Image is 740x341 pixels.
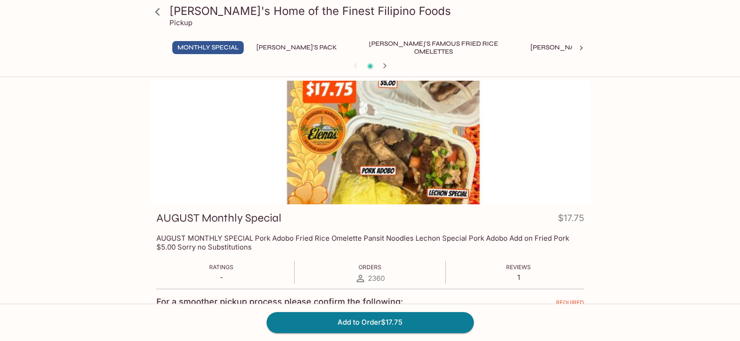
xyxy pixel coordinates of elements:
[150,81,591,204] div: AUGUST Monthly Special
[368,274,385,283] span: 2360
[350,41,518,54] button: [PERSON_NAME]'s Famous Fried Rice Omelettes
[209,273,233,282] p: -
[359,264,381,271] span: Orders
[506,264,531,271] span: Reviews
[251,41,342,54] button: [PERSON_NAME]'s Pack
[209,264,233,271] span: Ratings
[169,4,587,18] h3: [PERSON_NAME]'s Home of the Finest Filipino Foods
[156,211,282,225] h3: AUGUST Monthly Special
[525,41,644,54] button: [PERSON_NAME]'s Mixed Plates
[156,297,403,307] h4: For a smoother pickup process please confirm the following:
[506,273,531,282] p: 1
[172,41,244,54] button: Monthly Special
[267,312,474,333] button: Add to Order$17.75
[556,299,584,310] span: REQUIRED
[169,18,192,27] p: Pickup
[558,211,584,229] h4: $17.75
[156,234,584,251] p: AUGUST MONTHLY SPECIAL Pork Adobo Fried Rice Omelette Pansit Noodles Lechon Special Pork Adobo Ad...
